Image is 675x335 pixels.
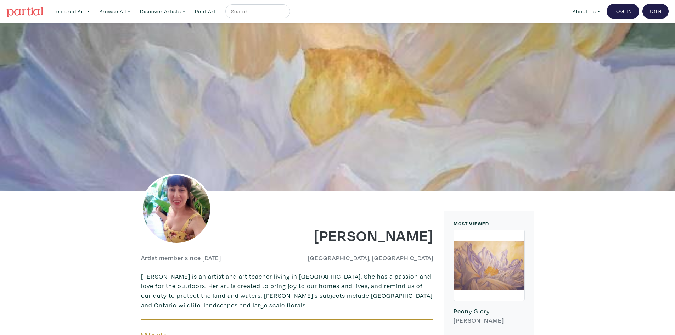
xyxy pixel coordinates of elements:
[454,317,525,324] h6: [PERSON_NAME]
[230,7,283,16] input: Search
[96,4,134,19] a: Browse All
[292,225,433,245] h1: [PERSON_NAME]
[137,4,189,19] a: Discover Artists
[292,254,433,262] h6: [GEOGRAPHIC_DATA], [GEOGRAPHIC_DATA]
[569,4,603,19] a: About Us
[141,174,212,245] img: phpThumb.php
[454,307,525,315] h6: Peony Glory
[607,4,639,19] a: Log In
[642,4,669,19] a: Join
[50,4,93,19] a: Featured Art
[141,254,221,262] h6: Artist member since [DATE]
[192,4,219,19] a: Rent Art
[454,220,489,227] small: MOST VIEWED
[454,230,525,334] a: Peony Glory [PERSON_NAME]
[141,272,433,310] p: [PERSON_NAME] is an artist and art teacher living in [GEOGRAPHIC_DATA]. She has a passion and lov...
